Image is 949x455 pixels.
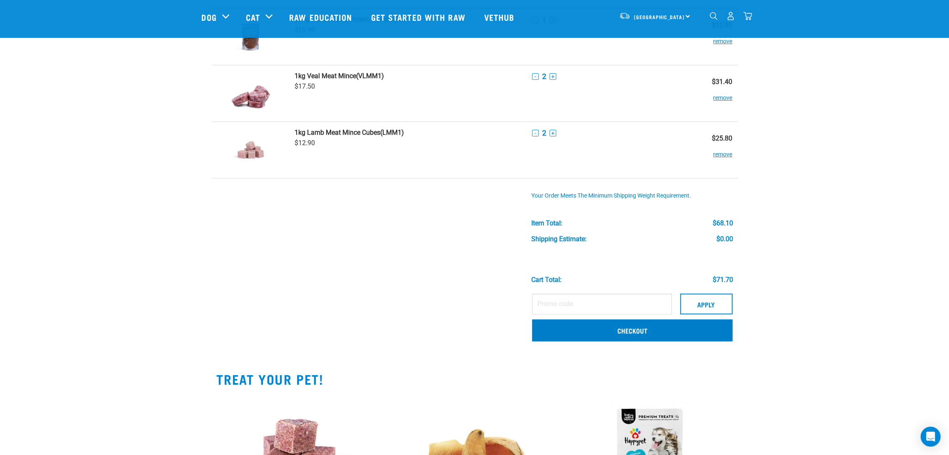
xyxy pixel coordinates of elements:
[714,142,733,158] button: remove
[217,371,733,386] h2: TREAT YOUR PET!
[743,12,752,20] img: home-icon@2x.png
[685,65,737,122] td: $31.40
[921,427,941,447] div: Open Intercom Messenger
[531,193,733,199] div: Your order meets the minimum shipping weight requirement.
[295,139,315,147] span: $12.90
[710,12,718,20] img: home-icon-1@2x.png
[532,73,539,80] button: -
[713,220,733,227] div: $68.10
[295,72,522,80] a: 1kg Veal Meat Mince(VLMM1)
[295,72,356,80] strong: 1kg Veal Meat Mince
[542,129,546,137] span: 2
[685,122,737,178] td: $25.80
[229,72,272,115] img: Veal Meat Mince
[532,294,672,314] input: Promo code
[531,220,562,227] div: Item Total:
[295,82,315,90] span: $17.50
[716,235,733,243] div: $0.00
[295,129,522,136] a: 1kg Lamb Meat Mince Cubes(LMM1)
[619,12,630,20] img: van-moving.png
[363,0,476,34] a: Get started with Raw
[550,73,556,80] button: +
[531,235,587,243] div: Shipping Estimate:
[542,72,546,81] span: 2
[713,276,733,284] div: $71.70
[532,130,539,136] button: -
[476,0,525,34] a: Vethub
[202,11,217,23] a: Dog
[550,130,556,136] button: +
[680,294,733,314] button: Apply
[295,129,380,136] strong: 1kg Lamb Meat Mince Cubes
[531,276,562,284] div: Cart total:
[281,0,362,34] a: Raw Education
[726,12,735,20] img: user.png
[532,319,733,341] a: Checkout
[714,86,733,102] button: remove
[246,11,260,23] a: Cat
[634,15,685,18] span: [GEOGRAPHIC_DATA]
[229,129,272,171] img: Lamb Meat Mince Cubes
